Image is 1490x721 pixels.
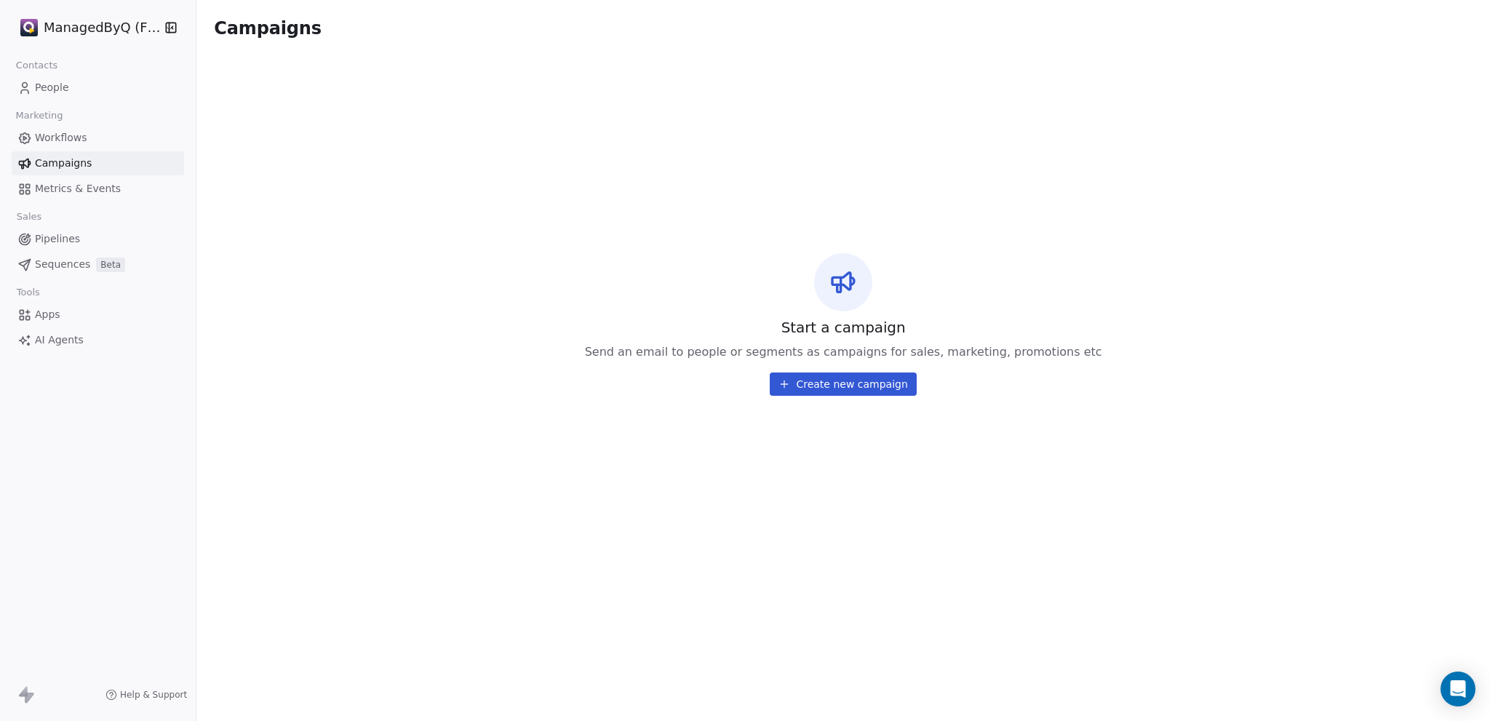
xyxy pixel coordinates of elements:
[12,328,184,352] a: AI Agents
[12,177,184,201] a: Metrics & Events
[9,55,64,76] span: Contacts
[12,76,184,100] a: People
[35,156,92,171] span: Campaigns
[120,689,187,701] span: Help & Support
[96,258,125,272] span: Beta
[214,17,322,38] span: Campaigns
[12,151,184,175] a: Campaigns
[1441,672,1475,706] div: Open Intercom Messenger
[12,252,184,276] a: SequencesBeta
[35,130,87,146] span: Workflows
[35,231,80,247] span: Pipelines
[35,332,84,348] span: AI Agents
[35,307,60,322] span: Apps
[10,206,48,228] span: Sales
[10,282,46,303] span: Tools
[781,317,906,338] span: Start a campaign
[35,257,90,272] span: Sequences
[770,373,916,396] button: Create new campaign
[9,105,69,127] span: Marketing
[12,303,184,327] a: Apps
[20,19,38,36] img: Stripe.png
[35,80,69,95] span: People
[105,689,187,701] a: Help & Support
[12,227,184,251] a: Pipelines
[17,15,155,40] button: ManagedByQ (FZE)
[12,126,184,150] a: Workflows
[44,18,161,37] span: ManagedByQ (FZE)
[585,343,1102,361] span: Send an email to people or segments as campaigns for sales, marketing, promotions etc
[35,181,121,196] span: Metrics & Events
